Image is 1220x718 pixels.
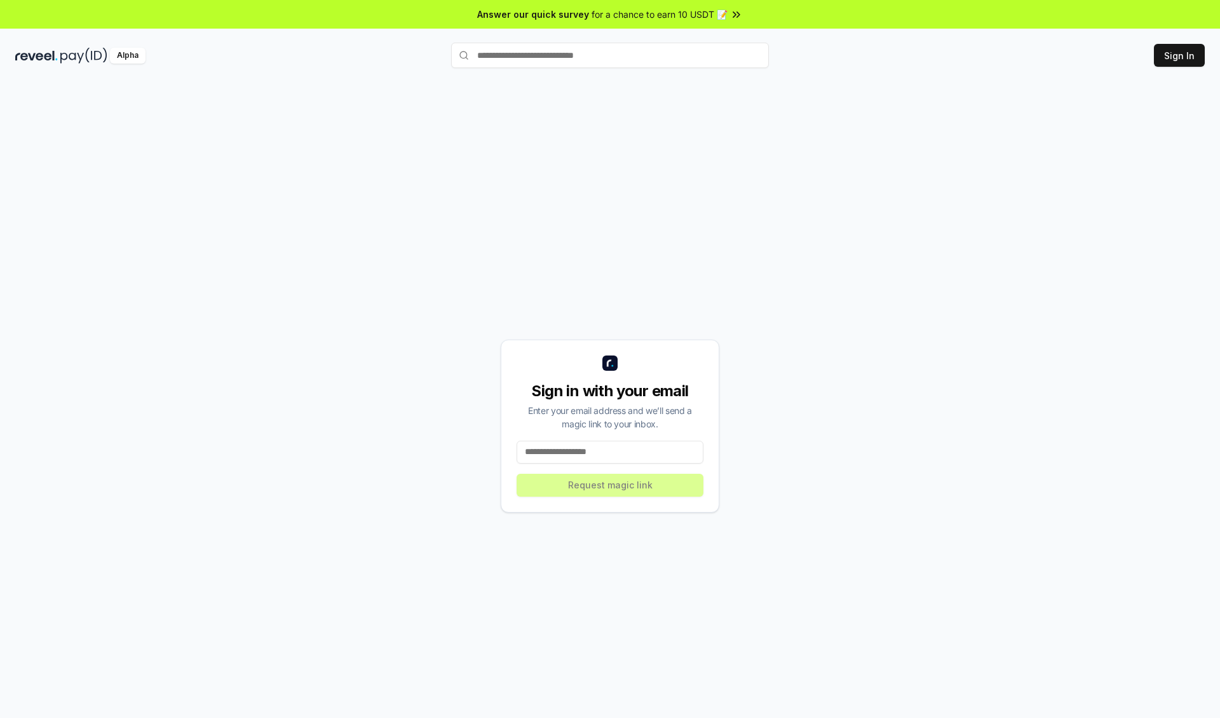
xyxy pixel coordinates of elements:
span: for a chance to earn 10 USDT 📝 [592,8,728,21]
button: Sign In [1154,44,1205,67]
img: pay_id [60,48,107,64]
span: Answer our quick survey [477,8,589,21]
img: reveel_dark [15,48,58,64]
div: Enter your email address and we’ll send a magic link to your inbox. [517,404,703,431]
div: Alpha [110,48,146,64]
div: Sign in with your email [517,381,703,401]
img: logo_small [602,356,618,371]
